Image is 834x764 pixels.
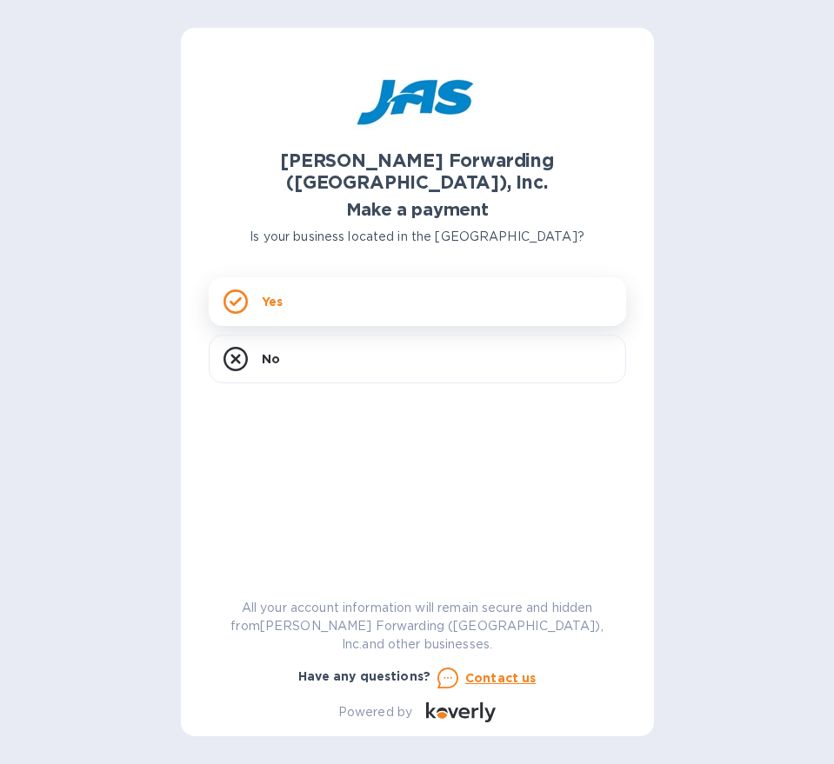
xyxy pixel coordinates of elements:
h1: Make a payment [209,200,626,220]
p: No [262,350,280,368]
p: Yes [262,293,283,310]
p: Powered by [338,703,412,721]
b: [PERSON_NAME] Forwarding ([GEOGRAPHIC_DATA]), Inc. [280,149,554,193]
p: Is your business located in the [GEOGRAPHIC_DATA]? [209,228,626,246]
b: Have any questions? [298,669,431,683]
u: Contact us [465,671,537,685]
p: All your account information will remain secure and hidden from [PERSON_NAME] Forwarding ([GEOGRA... [209,599,626,654]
